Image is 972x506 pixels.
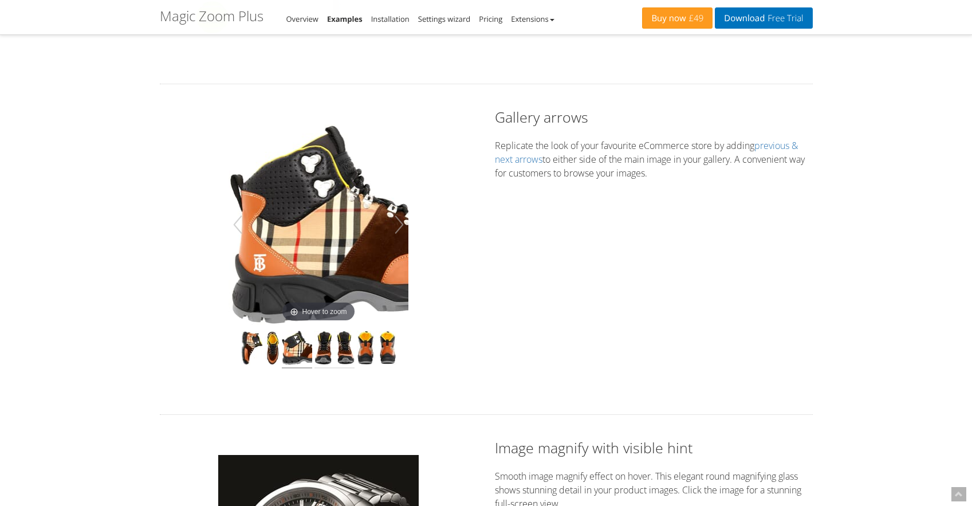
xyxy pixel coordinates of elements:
[495,139,798,166] a: previous & next arrows
[418,14,471,24] a: Settings wizard
[495,139,813,180] p: Replicate the look of your favourite eCommerce store by adding to either side of the main image i...
[229,124,408,325] a: Hover to zoomMagic Zoom Plus - Examples
[314,331,355,368] img: Magic Zoom Plus - Examples
[357,331,396,368] img: Magic Zoom Plus - Examples
[229,209,247,241] button: Previous
[286,14,318,24] a: Overview
[715,7,812,29] a: DownloadFree Trial
[229,124,408,325] img: Magic Zoom Plus - Examples
[241,331,280,368] img: Magic Zoom Plus - Examples
[495,438,813,458] h2: Image magnify with visible hint
[390,209,408,241] button: Next
[282,331,312,368] img: Magic Zoom Plus - Examples
[479,14,502,24] a: Pricing
[765,14,803,23] span: Free Trial
[642,7,713,29] a: Buy now£49
[511,14,554,24] a: Extensions
[371,14,410,24] a: Installation
[495,107,813,127] h2: Gallery arrows
[686,14,704,23] span: £49
[327,14,363,24] a: Examples
[160,9,263,23] h1: Magic Zoom Plus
